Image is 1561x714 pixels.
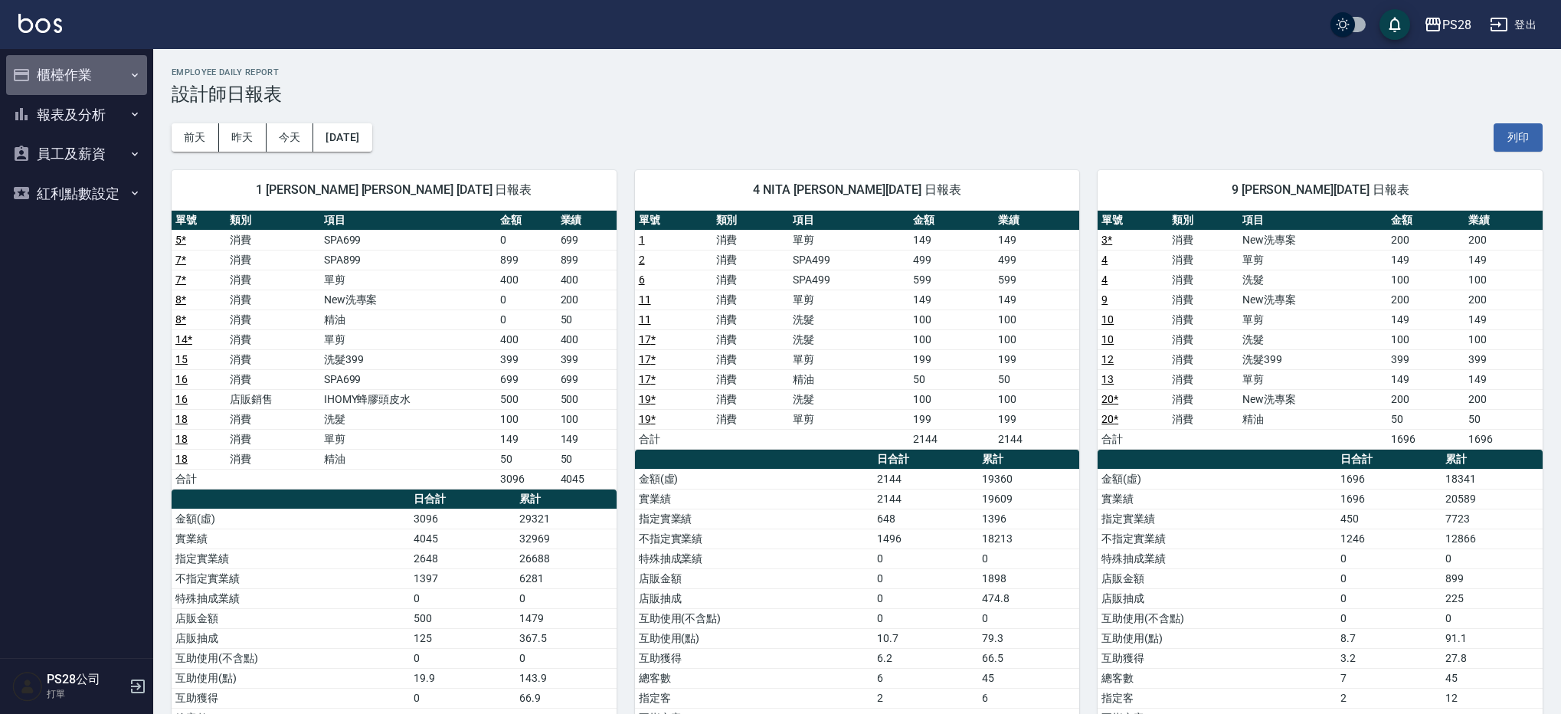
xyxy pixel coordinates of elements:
td: 單剪 [1239,250,1387,270]
td: 699 [557,230,617,250]
th: 業績 [557,211,617,231]
td: 0 [1337,588,1442,608]
a: 10 [1101,333,1114,346]
td: 50 [909,369,994,389]
th: 項目 [789,211,908,231]
a: 1 [639,234,645,246]
td: 500 [496,389,556,409]
td: 199 [909,409,994,429]
td: 6281 [515,568,617,588]
th: 金額 [496,211,556,231]
td: 消費 [712,230,790,250]
td: New洗專案 [320,290,497,310]
td: 50 [496,449,556,469]
td: 400 [557,270,617,290]
td: 100 [1464,329,1543,349]
td: 66.5 [978,648,1079,668]
td: 互助獲得 [172,688,410,708]
table: a dense table [635,211,1080,450]
div: PS28 [1442,15,1471,34]
td: 特殊抽成業績 [635,549,873,568]
td: 400 [496,270,556,290]
td: 149 [496,429,556,449]
button: 前天 [172,123,219,152]
td: 指定實業績 [1098,509,1336,529]
td: 單剪 [320,429,497,449]
td: 50 [994,369,1079,389]
td: 消費 [226,449,320,469]
a: 18 [175,433,188,445]
th: 類別 [712,211,790,231]
span: 9 [PERSON_NAME][DATE] 日報表 [1116,182,1524,198]
td: 店販抽成 [172,628,410,648]
td: 單剪 [320,329,497,349]
td: 消費 [226,250,320,270]
td: 0 [873,568,978,588]
h2: Employee Daily Report [172,67,1543,77]
td: 0 [1442,608,1543,628]
td: 2144 [994,429,1079,449]
td: 1696 [1337,489,1442,509]
td: 精油 [320,449,497,469]
th: 累計 [515,490,617,509]
td: 消費 [1168,270,1239,290]
th: 日合計 [410,490,515,509]
td: 100 [994,310,1079,329]
a: 11 [639,293,651,306]
th: 累計 [1442,450,1543,470]
td: 500 [557,389,617,409]
button: 員工及薪資 [6,134,147,174]
td: 200 [1464,230,1543,250]
td: 50 [557,449,617,469]
h3: 設計師日報表 [172,84,1543,105]
td: 149 [1387,310,1465,329]
td: 店販銷售 [226,389,320,409]
a: 4 [1101,273,1108,286]
td: 店販金額 [1098,568,1336,588]
td: 1696 [1387,429,1465,449]
td: 0 [1442,549,1543,568]
td: 499 [909,250,994,270]
th: 金額 [1387,211,1465,231]
button: 登出 [1484,11,1543,39]
td: 指定實業績 [635,509,873,529]
td: 199 [909,349,994,369]
table: a dense table [172,211,617,490]
td: 不指定實業績 [172,568,410,588]
td: 399 [557,349,617,369]
td: 149 [557,429,617,449]
button: 列印 [1494,123,1543,152]
td: 金額(虛) [1098,469,1336,489]
td: 200 [1387,389,1465,409]
td: 100 [557,409,617,429]
td: 399 [1464,349,1543,369]
td: New洗專案 [1239,389,1387,409]
td: 消費 [712,349,790,369]
td: 互助使用(點) [172,668,410,688]
td: 2144 [909,429,994,449]
td: 互助使用(不含點) [172,648,410,668]
td: 32969 [515,529,617,549]
button: 紅利點數設定 [6,174,147,214]
th: 單號 [635,211,712,231]
td: 店販抽成 [635,588,873,608]
td: 1396 [978,509,1079,529]
th: 累計 [978,450,1079,470]
td: 單剪 [320,270,497,290]
td: 200 [1464,389,1543,409]
a: 16 [175,393,188,405]
td: 0 [978,549,1079,568]
th: 項目 [1239,211,1387,231]
td: 0 [1337,608,1442,628]
td: 洗髮 [1239,329,1387,349]
td: 1696 [1464,429,1543,449]
td: 8.7 [1337,628,1442,648]
td: 合計 [635,429,712,449]
td: 1898 [978,568,1079,588]
a: 15 [175,353,188,365]
td: 金額(虛) [635,469,873,489]
td: 0 [496,290,556,310]
th: 單號 [1098,211,1168,231]
img: Person [12,671,43,702]
td: 店販抽成 [1098,588,1336,608]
